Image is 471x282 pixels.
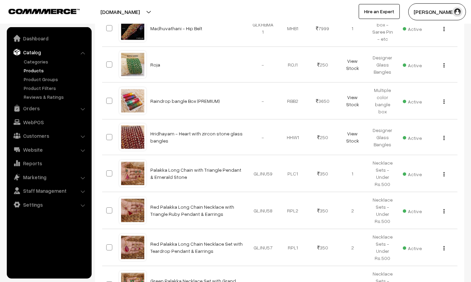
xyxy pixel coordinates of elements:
a: Staff Management [8,185,89,197]
img: COMMMERCE [8,9,80,14]
td: 350 [308,229,338,266]
button: [PERSON_NAME] [408,3,466,20]
td: Necklace Sets - Under Rs.500 [368,229,397,266]
td: - [248,47,278,82]
a: Products [22,67,89,74]
a: Reports [8,157,89,169]
img: Menu [444,63,445,68]
td: 1 [338,155,368,192]
td: Kumkum box - Saree Pin - etc [368,10,397,47]
a: Catalog [8,46,89,58]
td: Designer Glass Bangles [368,47,397,82]
a: COMMMERCE [8,7,68,15]
td: GLKHBMA1 [248,10,278,47]
a: Marketing [8,171,89,183]
span: Active [403,206,422,215]
td: RPL1 [278,229,308,266]
span: Active [403,96,422,105]
a: Roja [150,62,160,68]
td: Necklace Sets - Under Rs.500 [368,192,397,229]
span: Active [403,133,422,142]
a: View Stock [346,94,359,107]
a: Customers [8,130,89,142]
a: Red Palakka Long Chain Necklace Set with Teardrop Pendant & Earrings [150,241,243,254]
td: RPL2 [278,192,308,229]
td: Multiple color bangle box [368,82,397,119]
span: Active [403,60,422,69]
td: - [248,119,278,155]
td: Necklace Sets - Under Rs.500 [368,155,397,192]
td: Designer Glass Bangles [368,119,397,155]
td: MHB1 [278,10,308,47]
img: Menu [444,246,445,250]
img: Menu [444,99,445,104]
span: Active [403,169,422,178]
img: Menu [444,172,445,176]
td: HHW1 [278,119,308,155]
button: [DOMAIN_NAME] [77,3,164,20]
a: Reviews & Ratings [22,93,89,100]
td: 350 [308,155,338,192]
a: Red Palakka Long Chain Necklace with Triangle Ruby Pendant & Earrings [150,204,234,217]
td: GLJNU57 [248,229,278,266]
td: PLC1 [278,155,308,192]
a: Categories [22,58,89,65]
a: Palakka Long Chain with Triangle Pendant & Emerald Stone [150,167,241,180]
a: View Stock [346,58,359,71]
img: Menu [444,27,445,31]
td: GLJNU58 [248,192,278,229]
td: 2 [338,229,368,266]
td: 250 [308,47,338,82]
td: 3650 [308,82,338,119]
a: Website [8,144,89,156]
a: View Stock [346,131,359,144]
a: Orders [8,102,89,114]
img: Menu [444,209,445,213]
td: 2 [338,192,368,229]
a: WebPOS [8,116,89,128]
a: Dashboard [8,32,89,44]
a: Product Groups [22,76,89,83]
a: Product Filters [22,84,89,92]
td: 1 [338,10,368,47]
td: 250 [308,119,338,155]
a: Madhuvathani - Hip Belt [150,25,202,31]
img: user [452,7,463,17]
span: Active [403,243,422,252]
td: - [248,82,278,119]
td: RBB2 [278,82,308,119]
td: ROJ1 [278,47,308,82]
a: Settings [8,199,89,211]
a: Hire an Expert [359,4,400,19]
a: Raindrop bangle Box (PREMIUM) [150,98,220,104]
span: Active [403,24,422,33]
td: 7999 [308,10,338,47]
img: Menu [444,136,445,140]
a: Hridhayam - Heart with zircon stone glass bangles [150,131,243,144]
td: 350 [308,192,338,229]
td: GLJNU59 [248,155,278,192]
